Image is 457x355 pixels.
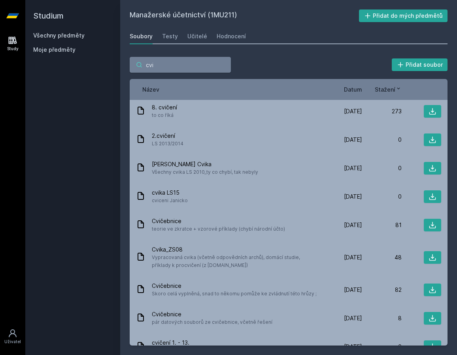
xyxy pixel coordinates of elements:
span: [DATE] [344,164,362,172]
span: to co říká [152,111,177,119]
div: Testy [162,32,178,40]
span: teorie ve zkratce + vzorové příklady (chybí národní účto) [152,225,285,233]
a: Study [2,32,24,56]
span: [DATE] [344,136,362,144]
span: Cvičebnice [152,217,285,225]
span: [DATE] [344,193,362,201]
span: Cvičebnice [152,310,272,318]
div: Uživatel [4,339,21,345]
span: [DATE] [344,314,362,322]
span: cvičení 1. - 13. [152,339,209,347]
div: 8 [362,314,402,322]
button: Stažení [375,85,402,94]
button: Přidat do mých předmětů [359,9,448,22]
span: [DATE] [344,286,362,294]
span: [PERSON_NAME] Cvika [152,160,258,168]
span: [DATE] [344,221,362,229]
div: 81 [362,221,402,229]
button: Přidat soubor [392,58,448,71]
span: Všechny cvika LS 2010_ty co chybí, tak nebyly [152,168,258,176]
span: 2.cvičení [152,132,183,140]
a: Testy [162,28,178,44]
input: Hledej soubor [130,57,231,73]
a: Učitelé [187,28,207,44]
a: Všechny předměty [33,32,85,39]
div: Soubory [130,32,153,40]
span: LS 2013/2014 [152,140,183,148]
div: 0 [362,343,402,351]
span: cvika LS15 [152,189,188,197]
div: 0 [362,136,402,144]
a: Uživatel [2,325,24,349]
span: cviceni Janicko [152,197,188,205]
span: [DATE] [344,107,362,115]
span: Cvičebnice [152,282,317,290]
button: Datum [344,85,362,94]
span: [DATE] [344,343,362,351]
a: Soubory [130,28,153,44]
span: [DATE] [344,254,362,261]
div: 0 [362,164,402,172]
span: Cvika_ZS08 [152,246,319,254]
div: Učitelé [187,32,207,40]
div: 48 [362,254,402,261]
h2: Manažerské účetnictví (1MU211) [130,9,359,22]
span: 8. cvičení [152,103,177,111]
a: Hodnocení [217,28,246,44]
span: Skoro celá vyplněná, snad to někomu pomůže ke zvládnutí této hrůzy ; [152,290,317,298]
span: Moje předměty [33,46,76,54]
div: Study [7,46,19,52]
button: Název [142,85,159,94]
div: 82 [362,286,402,294]
div: Hodnocení [217,32,246,40]
div: 273 [362,107,402,115]
div: 0 [362,193,402,201]
span: pár datových souborů ze cvičebnice, včetně řešení [152,318,272,326]
span: Stažení [375,85,395,94]
span: Vypracovaná cvika (včetně odpovědních archů), domácí studie, příklady k procvičení (z [DOMAIN_NAME]) [152,254,319,269]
